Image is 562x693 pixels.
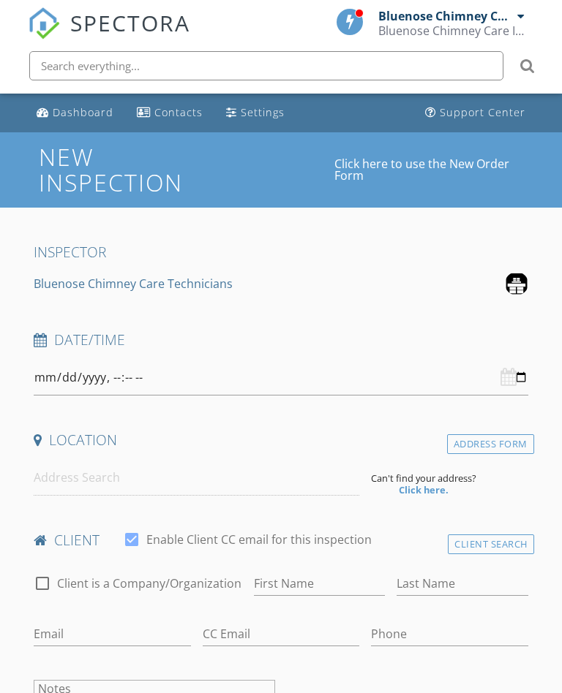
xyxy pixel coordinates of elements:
label: Enable Client CC email for this inspection [146,532,372,547]
a: Dashboard [31,99,119,126]
img: The Best Home Inspection Software - Spectora [28,7,60,39]
label: Client is a Company/Organization [57,576,241,591]
span: SPECTORA [70,7,190,38]
div: Client Search [448,534,534,554]
h4: client [34,531,528,550]
span: Can't find your address? [371,472,476,484]
a: Settings [220,99,291,126]
div: Address Form [447,434,534,454]
div: Bluenose Chimney Care Technicians [34,272,233,295]
a: Support Center [419,99,531,126]
input: Search everything... [29,51,503,80]
div: Support Center [440,105,525,119]
div: Settings [241,105,285,119]
h4: Location [34,431,528,450]
a: Contacts [131,99,209,126]
a: SPECTORA [28,20,190,50]
strong: Click here. [399,483,449,496]
h4: Date/Time [34,330,528,349]
div: Contacts [154,105,203,119]
div: Dashboard [53,105,113,119]
div: Bluenose Chimney Care Technicians [378,9,514,23]
input: Address Search [34,460,359,496]
img: bluenose_chimneycare_180sq.png [505,272,528,295]
input: Select date [34,360,528,395]
a: Click here to use the New Order Form [334,158,523,181]
h1: New Inspection [39,144,334,195]
div: Bluenose Chimney Care Inc. [378,23,525,38]
h4: INSPECTOR [34,243,528,262]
